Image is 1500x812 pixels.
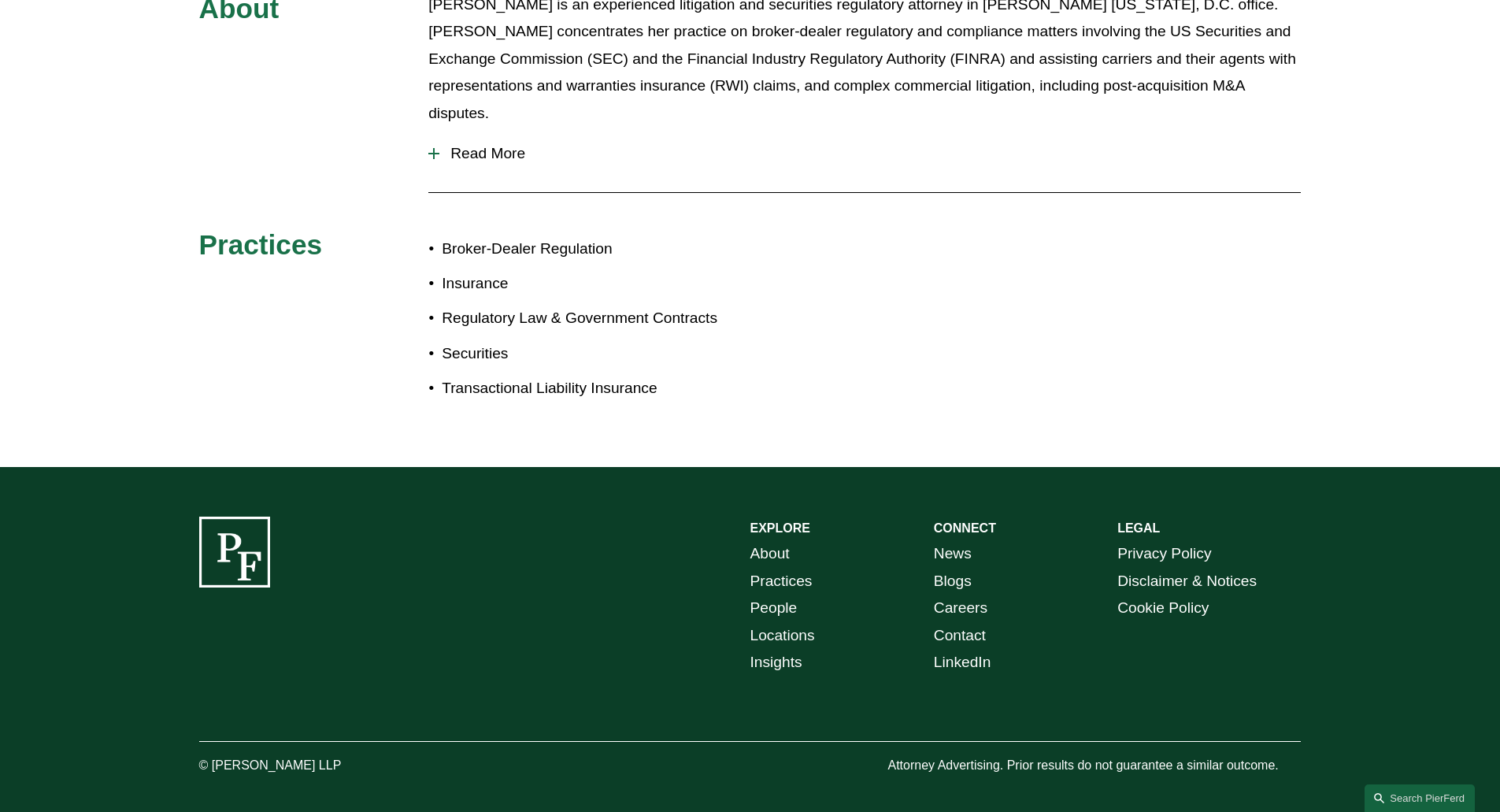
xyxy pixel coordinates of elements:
p: Transactional Liability Insurance [442,375,750,402]
a: People [750,595,798,622]
button: Read More [428,133,1301,174]
a: Search this site [1365,784,1475,812]
p: Insurance [442,270,750,298]
p: © [PERSON_NAME] LLP [199,755,429,777]
a: Disclaimer & Notices [1117,568,1257,595]
span: Read More [439,145,1301,162]
a: Contact [934,622,986,650]
p: Broker-Dealer Regulation [442,235,750,263]
a: Careers [934,595,987,622]
a: Locations [750,622,815,650]
a: Privacy Policy [1117,540,1211,568]
strong: LEGAL [1117,521,1160,535]
a: About [750,540,790,568]
p: Securities [442,340,750,368]
p: Regulatory Law & Government Contracts [442,305,750,332]
a: News [934,540,972,568]
a: Cookie Policy [1117,595,1209,622]
strong: CONNECT [934,521,996,535]
p: Attorney Advertising. Prior results do not guarantee a similar outcome. [887,755,1301,777]
strong: EXPLORE [750,521,810,535]
a: Insights [750,649,802,677]
a: LinkedIn [934,649,991,677]
a: Blogs [934,568,972,595]
a: Practices [750,568,813,595]
span: Practices [199,229,323,260]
